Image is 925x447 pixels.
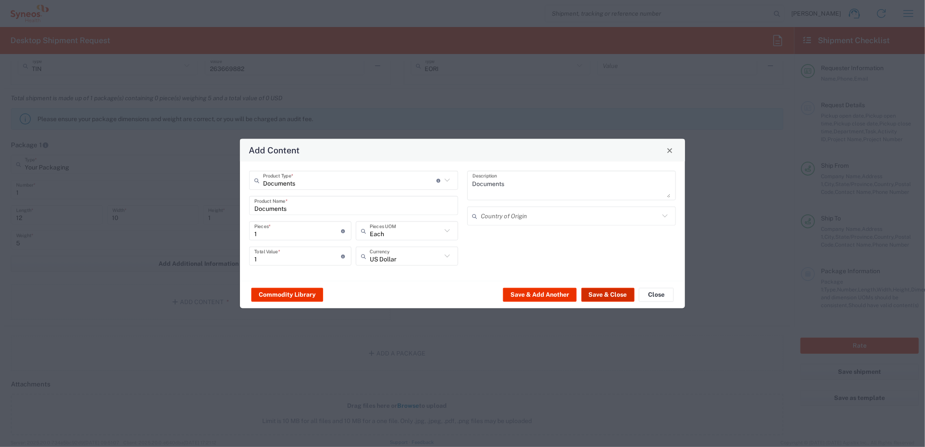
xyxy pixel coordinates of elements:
[249,144,300,156] h4: Add Content
[503,288,577,301] button: Save & Add Another
[664,144,676,156] button: Close
[581,288,635,301] button: Save & Close
[251,288,323,301] button: Commodity Library
[639,288,674,301] button: Close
